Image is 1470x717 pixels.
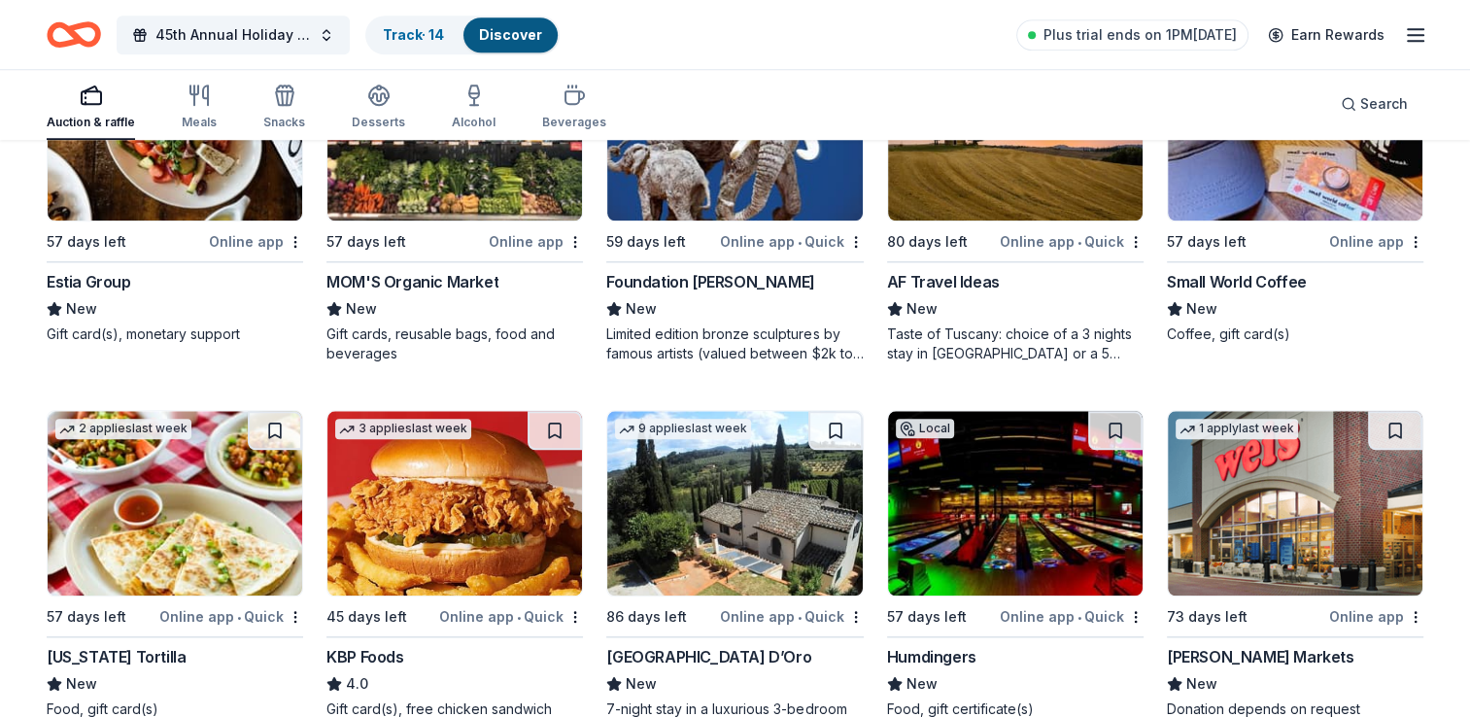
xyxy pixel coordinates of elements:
div: 45 days left [326,605,407,629]
div: Taste of Tuscany: choice of a 3 nights stay in [GEOGRAPHIC_DATA] or a 5 night stay in [GEOGRAPHIC... [887,324,1144,363]
img: Image for California Tortilla [48,411,302,596]
div: [US_STATE] Tortilla [47,645,186,668]
span: • [798,234,802,250]
span: Plus trial ends on 1PM[DATE] [1043,23,1237,47]
div: MOM'S Organic Market [326,270,498,293]
div: Small World Coffee [1167,270,1307,293]
div: Snacks [263,115,305,130]
span: 4.0 [346,672,368,696]
div: 59 days left [606,230,686,254]
div: Online app [209,229,303,254]
div: Online app Quick [439,604,583,629]
span: • [1077,234,1081,250]
div: Meals [182,115,217,130]
span: • [798,609,802,625]
button: Snacks [263,76,305,140]
a: Earn Rewards [1256,17,1396,52]
div: Gift cards, reusable bags, food and beverages [326,324,583,363]
span: New [906,297,938,321]
a: Image for Small World CoffeeLocal57 days leftOnline appSmall World CoffeeNewCoffee, gift card(s) [1167,35,1423,344]
button: Auction & raffle [47,76,135,140]
a: Discover [479,26,542,43]
div: Online app Quick [1000,604,1144,629]
div: Online app [1329,604,1423,629]
span: New [626,297,657,321]
span: New [906,672,938,696]
div: 2 applies last week [55,419,191,439]
button: 45th Annual Holiday Craft Show [117,16,350,54]
span: 45th Annual Holiday Craft Show [155,23,311,47]
img: Image for Humdingers [888,411,1143,596]
div: Desserts [352,115,405,130]
a: Home [47,12,101,57]
div: Online app [489,229,583,254]
div: Alcohol [452,115,496,130]
a: Track· 14 [383,26,444,43]
span: New [626,672,657,696]
div: Limited edition bronze sculptures by famous artists (valued between $2k to $7k; proceeds will spl... [606,324,863,363]
a: Image for AF Travel Ideas13 applieslast week80 days leftOnline app•QuickAF Travel IdeasNewTaste o... [887,35,1144,363]
div: 57 days left [1167,230,1247,254]
span: New [66,297,97,321]
button: Alcohol [452,76,496,140]
button: Desserts [352,76,405,140]
div: Online app Quick [1000,229,1144,254]
img: Image for Weis Markets [1168,411,1422,596]
a: Image for MOM'S Organic Market1 applylast week57 days leftOnline appMOM'S Organic MarketNewGift c... [326,35,583,363]
a: Image for Estia GroupLocal57 days leftOnline appEstia GroupNewGift card(s), monetary support [47,35,303,344]
button: Beverages [542,76,606,140]
div: [GEOGRAPHIC_DATA] D’Oro [606,645,811,668]
img: Image for Villa Sogni D’Oro [607,411,862,596]
div: Beverages [542,115,606,130]
span: • [237,609,241,625]
a: Plus trial ends on 1PM[DATE] [1016,19,1248,51]
span: • [1077,609,1081,625]
div: Online app [1329,229,1423,254]
div: Auction & raffle [47,115,135,130]
div: Online app Quick [159,604,303,629]
div: 73 days left [1167,605,1248,629]
button: Meals [182,76,217,140]
div: 57 days left [47,605,126,629]
span: • [517,609,521,625]
button: Track· 14Discover [365,16,560,54]
a: Image for Foundation Michelangelo3 applieslast week59 days leftOnline app•QuickFoundation [PERSON... [606,35,863,363]
div: 57 days left [326,230,406,254]
img: Image for KBP Foods [327,411,582,596]
button: Search [1325,85,1423,123]
div: 57 days left [47,230,126,254]
span: New [1186,297,1217,321]
div: [PERSON_NAME] Markets [1167,645,1354,668]
span: New [66,672,97,696]
div: 57 days left [887,605,967,629]
div: 86 days left [606,605,687,629]
div: KBP Foods [326,645,403,668]
span: New [1186,672,1217,696]
div: 80 days left [887,230,968,254]
div: Humdingers [887,645,976,668]
div: 1 apply last week [1176,419,1298,439]
div: AF Travel Ideas [887,270,1000,293]
span: Search [1360,92,1408,116]
div: Online app Quick [720,229,864,254]
span: New [346,297,377,321]
div: 9 applies last week [615,419,751,439]
div: 3 applies last week [335,419,471,439]
div: Foundation [PERSON_NAME] [606,270,814,293]
div: Gift card(s), monetary support [47,324,303,344]
div: Online app Quick [720,604,864,629]
div: Estia Group [47,270,131,293]
div: Coffee, gift card(s) [1167,324,1423,344]
div: Local [896,419,954,438]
